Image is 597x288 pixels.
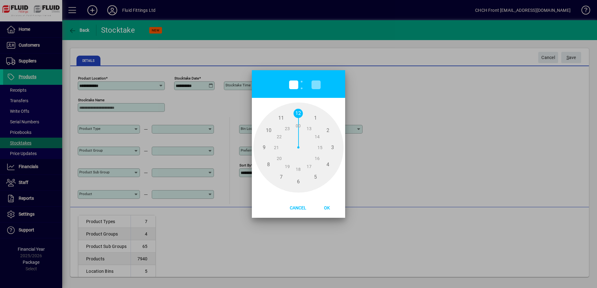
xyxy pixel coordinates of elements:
[259,143,269,152] span: 9
[311,113,320,123] span: 1
[275,132,284,141] span: 22
[319,205,335,210] span: Ok
[283,124,292,133] span: 23
[312,132,322,141] span: 14
[283,162,292,171] span: 19
[276,172,286,182] span: 7
[312,154,322,163] span: 16
[283,202,313,213] button: Cancel
[294,121,303,130] span: 00
[272,143,281,152] span: 21
[276,113,286,123] span: 11
[304,124,314,133] span: 13
[294,109,303,118] span: 12
[294,177,303,186] span: 6
[313,202,340,213] button: Ok
[264,126,273,135] span: 10
[294,165,303,174] span: 18
[328,143,337,152] span: 3
[315,143,325,152] span: 15
[275,154,284,163] span: 20
[311,172,320,182] span: 5
[285,205,311,210] span: Cancel
[300,75,303,93] span: :
[304,162,314,171] span: 17
[264,160,273,169] span: 8
[323,126,332,135] span: 2
[323,160,332,169] span: 4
